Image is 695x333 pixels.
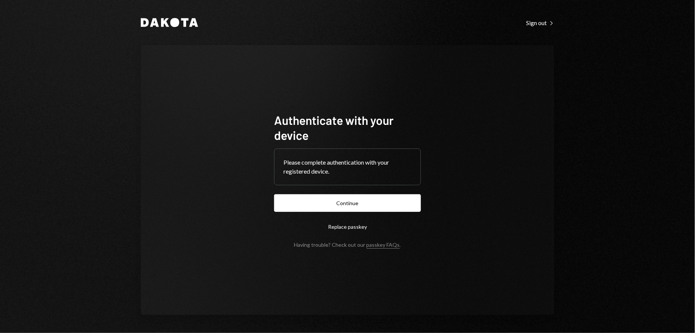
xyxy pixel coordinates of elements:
[294,241,401,248] div: Having trouble? Check out our .
[274,218,421,235] button: Replace passkey
[526,19,554,27] div: Sign out
[367,241,400,249] a: passkey FAQs
[274,112,421,142] h1: Authenticate with your device
[274,194,421,212] button: Continue
[283,158,412,176] div: Please complete authentication with your registered device.
[526,18,554,27] a: Sign out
